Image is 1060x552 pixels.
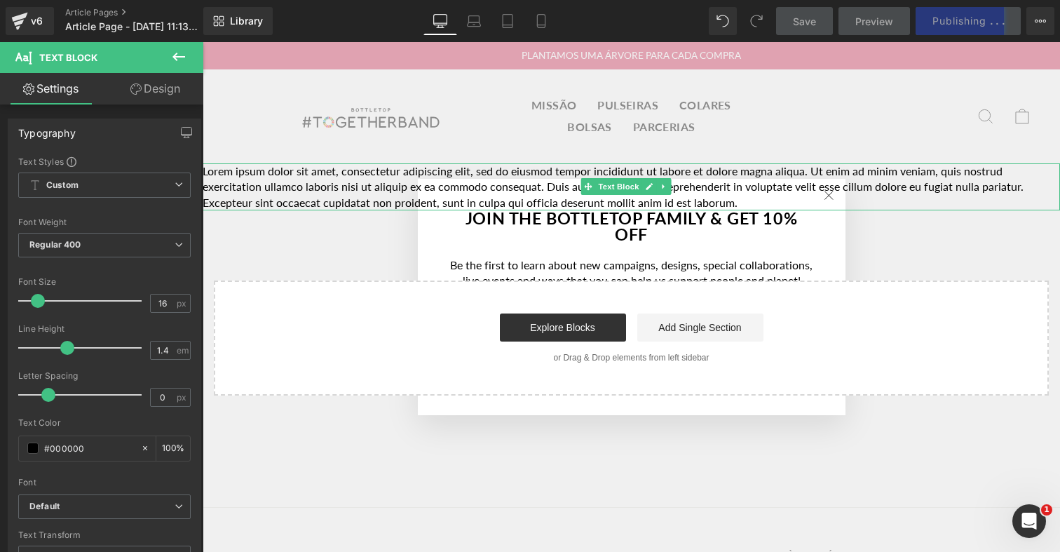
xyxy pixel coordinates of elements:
a: v6 [6,7,54,35]
div: Font Size [18,277,191,287]
div: Font Weight [18,217,191,227]
a: Explore Blocks [297,271,423,299]
span: Library [230,15,263,27]
input: Color [44,440,134,456]
b: Regular 400 [29,239,81,250]
p: or Drag & Drop elements from left sidebar [34,311,824,321]
div: Letter Spacing [18,371,191,381]
span: px [177,299,189,308]
span: Article Page - [DATE] 11:13:35 [65,21,198,32]
div: Text Styles [18,156,191,167]
div: Line Height [18,324,191,334]
span: Preview [855,14,893,29]
div: Text Color [18,418,191,428]
a: Expand / Collapse [454,136,469,153]
div: Font [18,478,191,487]
span: Text Block [39,52,97,63]
a: Add Single Section [435,271,561,299]
span: em [177,346,189,355]
button: Undo [709,7,737,35]
a: Design [104,73,206,105]
div: v6 [28,12,46,30]
button: Redo [742,7,770,35]
a: Preview [838,7,910,35]
div: Typography [18,119,76,139]
span: px [177,393,189,402]
span: Save [793,14,816,29]
span: Text Block [393,136,439,153]
div: % [156,436,190,461]
a: Desktop [423,7,457,35]
a: Article Pages [65,7,224,18]
i: Default [29,501,60,513]
a: New Library [203,7,273,35]
a: Laptop [457,7,491,35]
a: Mobile [524,7,558,35]
a: Tablet [491,7,524,35]
button: More [1026,7,1054,35]
div: Text Transform [18,530,191,540]
span: 1 [1041,504,1052,516]
b: Custom [46,180,79,191]
iframe: Intercom live chat [1012,504,1046,538]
